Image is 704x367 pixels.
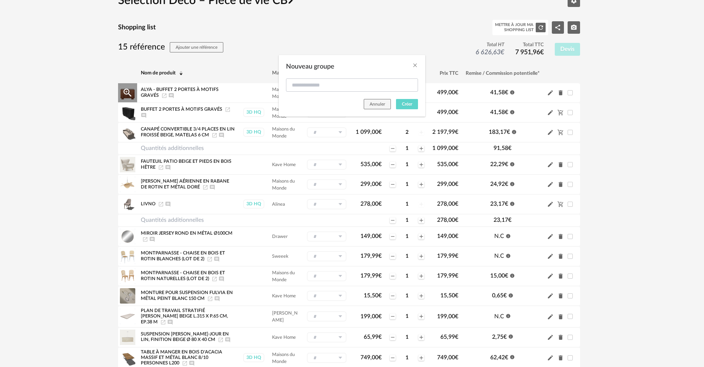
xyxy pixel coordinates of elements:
[402,102,412,106] span: Créer
[286,63,334,70] span: Nouveau groupe
[412,62,418,69] button: Close
[370,102,385,106] span: Annuler
[364,99,391,109] button: Annuler
[279,55,425,117] div: Nouveau groupe
[396,99,418,109] button: Créer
